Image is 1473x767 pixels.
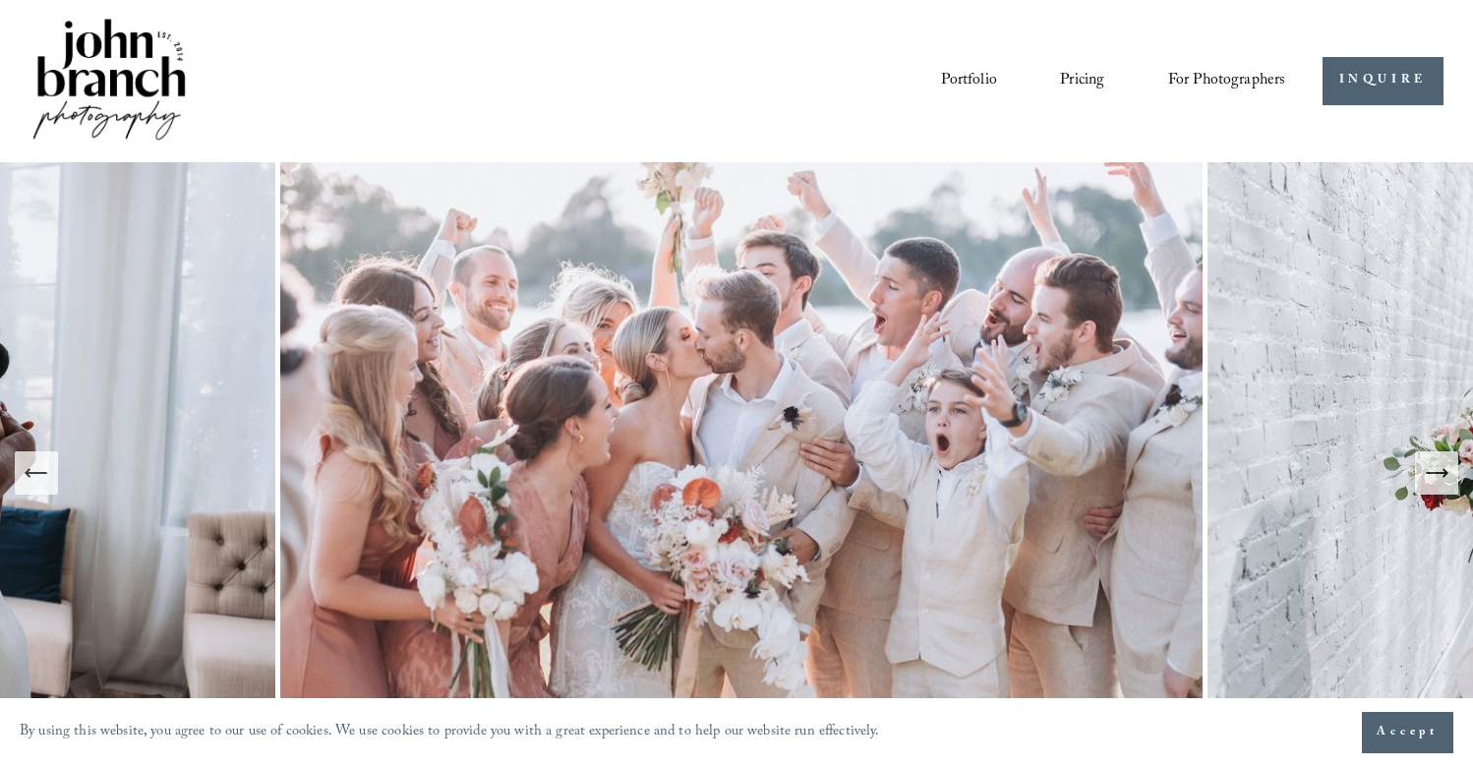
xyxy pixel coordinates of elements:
[1168,66,1286,96] span: For Photographers
[941,64,996,97] a: Portfolio
[15,451,58,495] button: Previous Slide
[1168,64,1286,97] a: folder dropdown
[20,719,880,747] p: By using this website, you agree to our use of cookies. We use cookies to provide you with a grea...
[1323,57,1444,105] a: INQUIRE
[1060,64,1104,97] a: Pricing
[1415,451,1458,495] button: Next Slide
[1377,723,1439,742] span: Accept
[1362,712,1453,753] button: Accept
[29,15,189,147] img: John Branch IV Photography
